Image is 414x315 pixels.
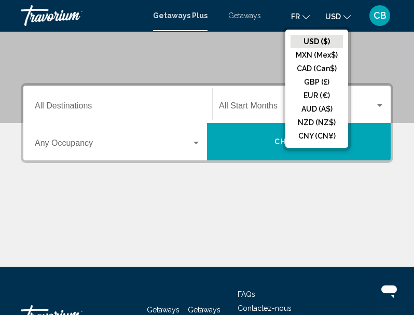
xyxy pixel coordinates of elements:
[21,5,143,26] a: Travorium
[238,304,292,312] a: Contactez-nous
[291,9,310,24] button: Change language
[366,5,393,26] button: User Menu
[291,62,343,75] button: CAD (Can$)
[291,35,343,48] button: USD ($)
[207,123,391,160] button: Chercher
[228,11,261,20] a: Getaways
[325,12,341,21] span: USD
[23,86,391,160] div: Search widget
[147,306,180,314] a: Getaways
[372,273,406,307] iframe: Button to launch messaging window
[325,9,351,24] button: Change currency
[291,116,343,129] button: NZD (NZ$)
[291,89,343,102] button: EUR (€)
[153,11,208,20] a: Getaways Plus
[291,75,343,89] button: GBP (£)
[238,290,255,298] a: FAQs
[374,10,387,21] span: CB
[291,12,300,21] span: fr
[291,129,343,143] button: CNY (CN¥)
[291,48,343,62] button: MXN (Mex$)
[274,138,324,146] span: Chercher
[291,102,343,116] button: AUD (A$)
